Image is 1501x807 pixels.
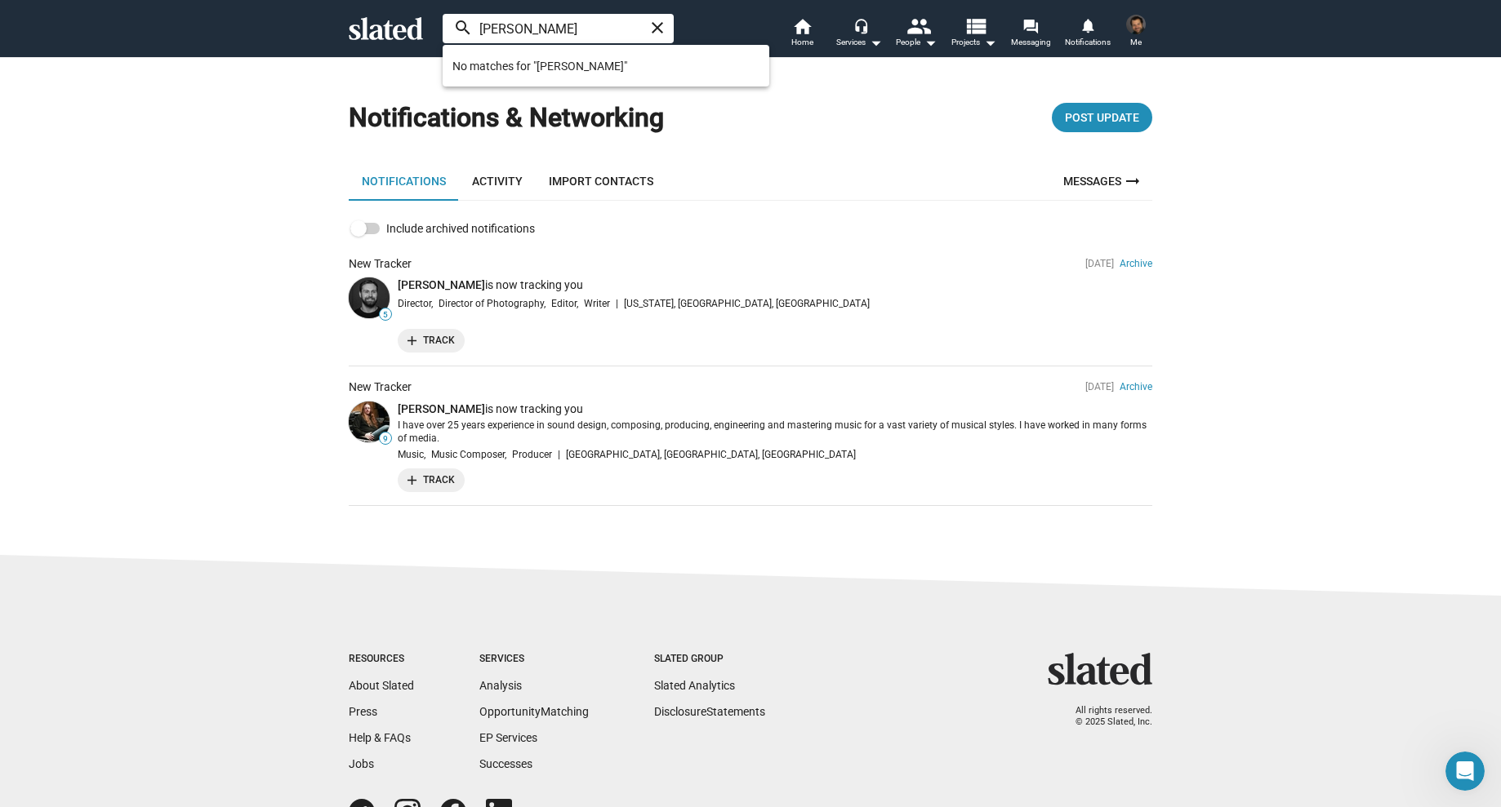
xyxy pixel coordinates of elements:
[566,447,856,462] span: [GEOGRAPHIC_DATA], [GEOGRAPHIC_DATA], [GEOGRAPHIC_DATA]
[896,33,937,52] div: People
[398,277,1152,293] p: is now tracking you
[1065,33,1111,52] span: Notifications
[512,447,552,462] span: Producer
[349,256,412,272] div: New Tracker
[349,379,412,395] div: New Tracker
[349,277,390,318] a: Spencer Slishman 5
[1052,103,1152,132] button: Post Update
[792,16,812,36] mat-icon: home
[1080,17,1095,33] mat-icon: notifications
[398,468,465,492] button: Track
[654,679,735,692] a: Slated Analytics
[349,277,390,318] img: Spencer Slishman
[866,33,885,52] mat-icon: arrow_drop_down
[773,16,831,52] a: Home
[479,705,589,718] a: OpportunityMatching
[945,16,1002,52] button: Projects
[1059,16,1116,52] a: Notifications
[888,16,945,52] button: People
[408,472,455,489] span: Track
[980,33,1000,52] mat-icon: arrow_drop_down
[349,705,377,718] a: Press
[398,278,485,291] a: [PERSON_NAME]
[551,296,578,311] span: Editor,
[404,472,420,487] mat-icon: add
[408,332,455,349] span: Track
[349,731,411,744] a: Help & FAQs
[1053,162,1152,201] a: Messages
[1065,103,1139,132] span: Post Update
[479,653,589,666] div: Services
[439,296,546,311] span: Director of Photography,
[386,219,535,238] span: Include archived notifications
[398,402,485,415] a: [PERSON_NAME]
[1085,381,1114,392] span: [DATE]
[380,434,391,444] span: 9
[831,16,888,52] button: Services
[443,14,674,43] input: Search people and projects
[404,332,420,348] mat-icon: add
[349,757,374,770] a: Jobs
[836,33,882,52] div: Services
[1123,171,1142,191] mat-icon: arrow_right_alt
[479,679,522,692] a: Analysis
[1116,11,1156,54] button: David MartelMe
[479,731,537,744] a: EP Services
[349,653,414,666] div: Resources
[1120,381,1152,392] a: Archive
[459,162,536,201] a: Activity
[791,33,813,52] span: Home
[349,162,459,201] a: Notifications
[964,14,987,38] mat-icon: view_list
[1445,752,1485,791] iframe: Intercom live chat
[536,162,666,201] a: Import Contacts
[398,447,425,462] span: Music,
[1126,15,1146,34] img: David Martel
[584,296,610,311] span: Writer
[1011,33,1051,52] span: Messaging
[1085,258,1114,269] span: [DATE]
[398,329,465,353] button: Track
[1022,18,1038,33] mat-icon: forum
[349,401,390,442] a: Mike Hall 9
[349,679,414,692] a: About Slated
[349,100,664,135] h1: Notifications & Networking
[398,419,1152,446] p: I have over 25 years experience in sound design, composing, producing, engineering and mastering ...
[1058,705,1152,729] p: All rights reserved. © 2025 Slated, Inc.
[479,757,532,770] a: Successes
[431,447,506,462] span: Music Composer,
[648,18,667,38] mat-icon: close
[1120,258,1152,269] a: Archive
[624,296,870,311] span: [US_STATE], [GEOGRAPHIC_DATA], [GEOGRAPHIC_DATA]
[1002,16,1059,52] a: Messaging
[380,310,391,320] span: 5
[853,18,868,33] mat-icon: headset_mic
[452,50,759,82] span: No matches for "[PERSON_NAME]"
[906,14,930,38] mat-icon: people
[920,33,940,52] mat-icon: arrow_drop_down
[398,296,433,311] span: Director,
[349,401,390,442] img: Mike Hall
[616,296,618,311] span: |
[398,401,1152,417] p: is now tracking you
[654,705,765,718] a: DisclosureStatements
[654,653,765,666] div: Slated Group
[558,447,560,462] span: |
[951,33,996,52] span: Projects
[1130,33,1142,52] span: Me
